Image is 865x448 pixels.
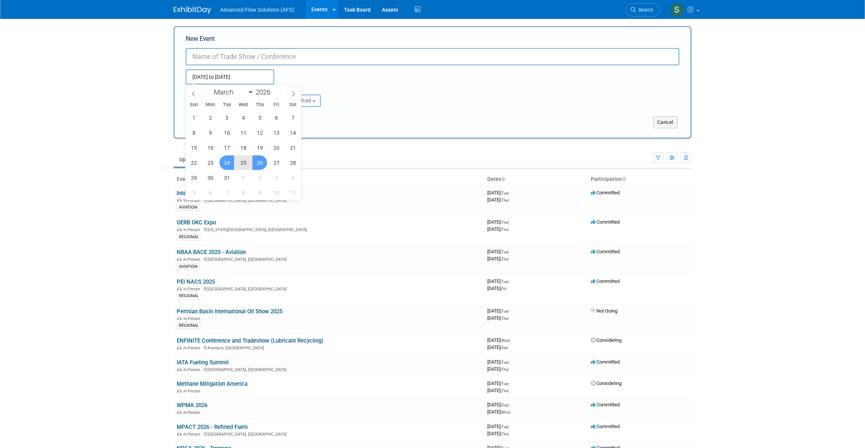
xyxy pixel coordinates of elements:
[177,219,216,226] a: OERB OKC Expo
[177,227,182,231] img: In-Person Event
[219,185,234,200] span: April 7, 2026
[203,170,218,185] span: March 30, 2026
[510,219,511,225] span: -
[219,125,234,140] span: March 10, 2026
[487,308,511,314] span: [DATE]
[591,337,622,343] span: Considering
[501,176,505,182] a: Sort by Start Date
[500,360,509,364] span: (Tue)
[510,359,511,365] span: -
[588,173,691,186] th: Participation
[269,125,284,140] span: March 13, 2026
[186,155,201,170] span: March 22, 2026
[591,190,620,195] span: Committed
[203,185,218,200] span: April 6, 2026
[487,402,511,407] span: [DATE]
[591,380,622,386] span: Considering
[177,198,182,202] img: In-Person Event
[626,3,660,17] a: Search
[500,389,509,393] span: (Thu)
[236,185,251,200] span: April 8, 2026
[186,84,258,94] div: Attendance / Format:
[510,402,511,407] span: -
[177,263,200,270] div: AVIATION
[269,155,284,170] span: March 27, 2026
[269,110,284,125] span: March 6, 2026
[500,432,509,436] span: (Thu)
[500,425,509,429] span: (Tue)
[236,110,251,125] span: March 4, 2026
[186,110,201,125] span: March 1, 2026
[220,7,294,13] span: Advanced Flow Solutions (AFS)
[183,346,203,350] span: In-Person
[252,155,267,170] span: March 26, 2026
[177,346,182,349] img: In-Person Event
[183,389,203,394] span: In-Person
[285,125,300,140] span: March 14, 2026
[484,173,588,186] th: Dates
[177,432,182,436] img: In-Person Event
[252,102,268,107] span: Thu
[236,125,251,140] span: March 11, 2026
[285,155,300,170] span: March 28, 2026
[183,367,203,372] span: In-Person
[591,219,620,225] span: Committed
[487,359,511,365] span: [DATE]
[177,402,207,409] a: WPMA 2026
[252,125,267,140] span: March 12, 2026
[186,35,215,46] label: New Event
[500,410,510,414] span: (Mon)
[487,315,509,321] span: [DATE]
[219,102,235,107] span: Tue
[622,176,626,182] a: Sort by Participation Type
[177,337,323,344] a: ENFINITE Conference and Tradeshow (Lubricant Recycling)
[177,226,481,232] div: [US_STATE][GEOGRAPHIC_DATA], [GEOGRAPHIC_DATA]
[186,48,679,65] input: Name of Trade Show / Conference
[177,286,481,292] div: [GEOGRAPHIC_DATA], [GEOGRAPHIC_DATA]
[511,337,512,343] span: -
[269,140,284,155] span: March 20, 2026
[177,410,182,414] img: In-Person Event
[177,257,182,261] img: In-Person Event
[202,102,219,107] span: Mon
[177,197,481,203] div: [GEOGRAPHIC_DATA], [GEOGRAPHIC_DATA]
[177,308,282,315] a: Permian Basin International Oil Show 2025
[591,249,620,254] span: Committed
[500,191,509,195] span: (Tue)
[183,257,203,262] span: In-Person
[186,102,202,107] span: Sun
[203,125,218,140] span: March 9, 2026
[500,220,509,224] span: (Thu)
[636,7,653,13] span: Search
[269,170,284,185] span: April 3, 2026
[270,84,342,94] div: Participation:
[186,170,201,185] span: March 29, 2026
[177,389,182,392] img: In-Person Event
[186,125,201,140] span: March 8, 2026
[487,409,510,415] span: [DATE]
[235,102,252,107] span: Wed
[510,380,511,386] span: -
[500,287,506,291] span: (Fri)
[487,366,509,372] span: [DATE]
[183,316,203,321] span: In-Person
[487,197,509,203] span: [DATE]
[500,346,508,350] span: (Sat)
[487,249,511,254] span: [DATE]
[177,293,201,299] div: REGIONAL
[500,280,509,284] span: (Tue)
[487,286,506,291] span: [DATE]
[177,190,300,197] a: Inter Airport [GEOGRAPHIC_DATA] 2025 - Aviation
[269,185,284,200] span: April 10, 2026
[177,234,201,241] div: REGIONAL
[177,380,248,387] a: Methane Mitigation America
[210,87,254,97] select: Month
[254,88,276,96] input: Year
[177,424,248,430] a: MPACT 2026 - Refined Fuels
[183,287,203,292] span: In-Person
[670,3,684,17] img: Steve McAnally
[183,432,203,437] span: In-Person
[177,367,182,371] img: In-Person Event
[285,102,301,107] span: Sat
[487,344,508,350] span: [DATE]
